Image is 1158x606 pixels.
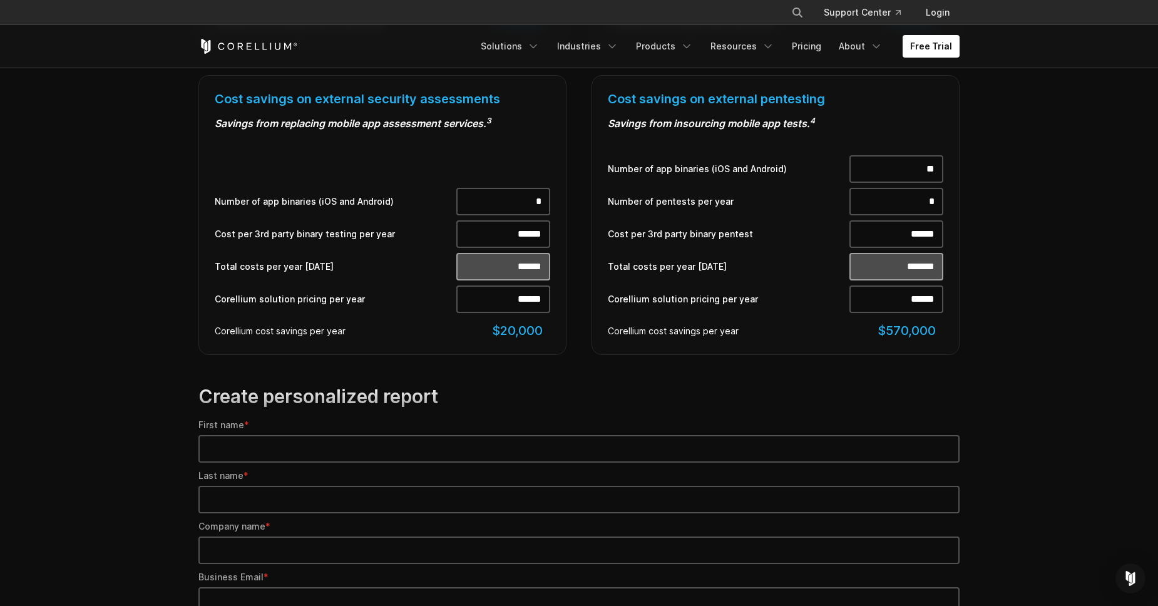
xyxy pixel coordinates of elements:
div: Open Intercom Messenger [1115,563,1145,593]
label: Number of app binaries (iOS and Android) [215,195,456,208]
a: Resources [703,35,782,58]
label: Total costs per year [DATE] [608,260,849,273]
h3: Create personalized report [198,385,960,409]
span: Company name [198,521,265,532]
a: Solutions [473,35,547,58]
span: Last name [198,470,243,481]
label: Total costs per year [DATE] [215,260,456,273]
span: 570,000 [886,323,936,338]
span: Business Email [198,572,264,582]
sup: 4 [810,116,815,125]
h4: Savings from replacing mobile app assessment services. [215,117,550,130]
div: Navigation Menu [473,35,960,58]
span: First name [198,419,244,430]
label: Corellium solution pricing per year [215,293,456,306]
label: Number of pentests per year [608,195,849,208]
a: Industries [550,35,626,58]
a: Free Trial [903,35,960,58]
div: $ [849,323,943,339]
div: Corellium cost savings per year [215,326,456,337]
h4: Savings from insourcing mobile app tests. [608,117,943,130]
a: Corellium Home [198,39,298,54]
h3: Cost savings on external pentesting [608,91,943,107]
label: Number of app binaries (iOS and Android) [608,163,849,175]
a: Support Center [814,1,911,24]
h3: Cost savings on external security assessments [215,91,550,107]
label: Corellium solution pricing per year [608,293,849,306]
div: Corellium cost savings per year [608,326,849,337]
sup: 3 [486,116,491,125]
a: Pricing [784,35,829,58]
a: Products [628,35,700,58]
span: 20,000 [500,323,543,338]
div: Navigation Menu [776,1,960,24]
button: Search [786,1,809,24]
a: About [831,35,890,58]
label: Cost per 3rd party binary testing per year [215,228,456,240]
label: Cost per 3rd party binary pentest [608,228,849,240]
a: Login [916,1,960,24]
div: $ [456,323,550,339]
